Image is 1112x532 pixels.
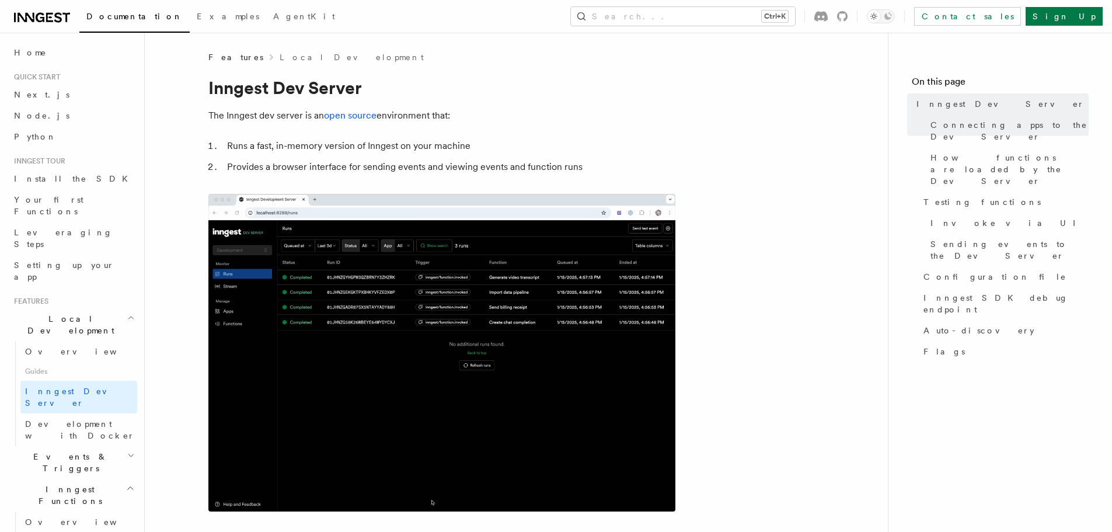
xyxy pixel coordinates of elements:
a: Next.js [9,84,137,105]
a: Inngest SDK debug endpoint [919,287,1089,320]
span: Python [14,132,57,141]
span: Flags [923,346,965,357]
span: Overview [25,347,145,356]
span: Leveraging Steps [14,228,113,249]
button: Events & Triggers [9,446,137,479]
span: Install the SDK [14,174,135,183]
span: Sending events to the Dev Server [930,238,1089,262]
a: Node.js [9,105,137,126]
span: Auto-discovery [923,325,1034,336]
a: Install the SDK [9,168,137,189]
div: Local Development [9,341,137,446]
a: Testing functions [919,192,1089,213]
button: Search...Ctrl+K [571,7,795,26]
a: open source [324,110,377,121]
a: Home [9,42,137,63]
span: Documentation [86,12,183,21]
span: Features [208,51,263,63]
img: Dev Server Demo [208,194,675,512]
span: Configuration file [923,271,1066,283]
span: Next.js [14,90,69,99]
li: Provides a browser interface for sending events and viewing events and function runs [224,159,675,175]
a: Overview [20,341,137,362]
span: Inngest Functions [9,484,126,507]
button: Local Development [9,308,137,341]
a: Sign Up [1026,7,1103,26]
kbd: Ctrl+K [762,11,788,22]
span: Setting up your app [14,260,114,281]
a: Leveraging Steps [9,222,137,255]
span: Inngest SDK debug endpoint [923,292,1089,315]
span: Home [14,47,47,58]
button: Inngest Functions [9,479,137,512]
a: Flags [919,341,1089,362]
span: Testing functions [923,196,1041,208]
span: AgentKit [273,12,335,21]
span: Local Development [9,313,127,336]
p: The Inngest dev server is an environment that: [208,107,675,124]
a: How functions are loaded by the Dev Server [926,147,1089,192]
a: Setting up your app [9,255,137,287]
span: Inngest Dev Server [916,98,1085,110]
span: Invoke via UI [930,217,1086,229]
a: Inngest Dev Server [912,93,1089,114]
span: Inngest tour [9,157,65,166]
a: Your first Functions [9,189,137,222]
span: Your first Functions [14,195,83,216]
span: Overview [25,517,145,527]
a: Connecting apps to the Dev Server [926,114,1089,147]
a: AgentKit [266,4,342,32]
a: Auto-discovery [919,320,1089,341]
span: Quick start [9,72,60,82]
span: How functions are loaded by the Dev Server [930,152,1089,187]
a: Configuration file [919,266,1089,287]
a: Development with Docker [20,413,137,446]
span: Development with Docker [25,419,135,440]
a: Invoke via UI [926,213,1089,234]
a: Examples [190,4,266,32]
a: Inngest Dev Server [20,381,137,413]
span: Examples [197,12,259,21]
a: Python [9,126,137,147]
button: Toggle dark mode [867,9,895,23]
h4: On this page [912,75,1089,93]
a: Local Development [280,51,424,63]
li: Runs a fast, in-memory version of Inngest on your machine [224,138,675,154]
h1: Inngest Dev Server [208,77,675,98]
span: Events & Triggers [9,451,127,474]
a: Sending events to the Dev Server [926,234,1089,266]
span: Inngest Dev Server [25,387,125,408]
span: Guides [20,362,137,381]
span: Features [9,297,48,306]
span: Node.js [14,111,69,120]
a: Contact sales [914,7,1021,26]
span: Connecting apps to the Dev Server [930,119,1089,142]
a: Documentation [79,4,190,33]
